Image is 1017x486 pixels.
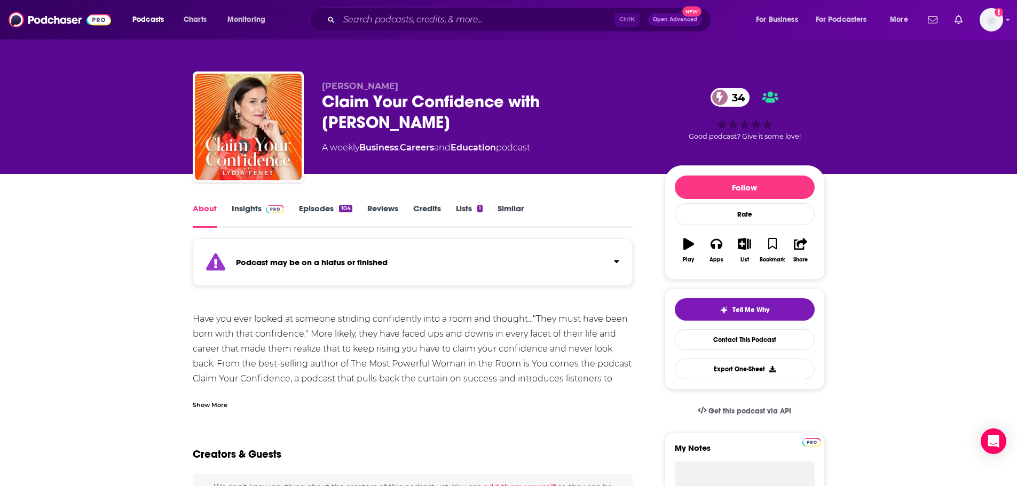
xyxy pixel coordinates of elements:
[675,443,815,461] label: My Notes
[675,329,815,350] a: Contact This Podcast
[398,142,400,153] span: ,
[266,205,285,213] img: Podchaser Pro
[709,257,723,263] div: Apps
[322,81,398,91] span: [PERSON_NAME]
[498,203,524,228] a: Similar
[802,436,821,447] a: Pro website
[683,257,694,263] div: Play
[675,231,703,269] button: Play
[184,12,207,27] span: Charts
[682,6,701,17] span: New
[477,205,483,212] div: 1
[125,11,178,28] button: open menu
[320,7,721,32] div: Search podcasts, credits, & more...
[995,8,1003,17] svg: Add a profile image
[981,428,1006,454] div: Open Intercom Messenger
[675,358,815,379] button: Export One-Sheet
[924,11,942,29] a: Show notifications dropdown
[665,81,825,147] div: 34Good podcast? Give it some love!
[759,231,786,269] button: Bookmark
[809,11,882,28] button: open menu
[730,231,758,269] button: List
[193,312,633,431] div: Have you ever looked at someone striding confidently into a room and thought...“They must have be...
[689,132,801,140] span: Good podcast? Give it some love!
[675,176,815,199] button: Follow
[950,11,967,29] a: Show notifications dropdown
[882,11,921,28] button: open menu
[456,203,483,228] a: Lists1
[132,12,164,27] span: Podcasts
[732,306,769,314] span: Tell Me Why
[653,17,697,22] span: Open Advanced
[711,88,750,107] a: 34
[236,257,388,267] strong: Podcast may be on a hiatus or finished
[434,142,451,153] span: and
[299,203,352,228] a: Episodes104
[451,142,496,153] a: Education
[703,231,730,269] button: Apps
[689,398,800,424] a: Get this podcast via API
[193,203,217,228] a: About
[359,142,398,153] a: Business
[614,13,640,27] span: Ctrl K
[721,88,750,107] span: 34
[339,11,614,28] input: Search podcasts, credits, & more...
[675,203,815,225] div: Rate
[748,11,811,28] button: open menu
[193,448,281,461] h2: Creators & Guests
[193,245,633,286] section: Click to expand status details
[227,12,265,27] span: Monitoring
[708,407,791,416] span: Get this podcast via API
[980,8,1003,31] img: User Profile
[177,11,213,28] a: Charts
[786,231,814,269] button: Share
[980,8,1003,31] span: Logged in as PTEPR25
[720,306,728,314] img: tell me why sparkle
[980,8,1003,31] button: Show profile menu
[232,203,285,228] a: InsightsPodchaser Pro
[890,12,908,27] span: More
[756,12,798,27] span: For Business
[195,74,302,180] img: Claim Your Confidence with Lydia Fenet
[760,257,785,263] div: Bookmark
[802,438,821,447] img: Podchaser Pro
[675,298,815,321] button: tell me why sparkleTell Me Why
[220,11,279,28] button: open menu
[816,12,867,27] span: For Podcasters
[400,142,434,153] a: Careers
[793,257,808,263] div: Share
[322,141,530,154] div: A weekly podcast
[367,203,398,228] a: Reviews
[413,203,441,228] a: Credits
[740,257,749,263] div: List
[648,13,702,26] button: Open AdvancedNew
[339,205,352,212] div: 104
[9,10,111,30] img: Podchaser - Follow, Share and Rate Podcasts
